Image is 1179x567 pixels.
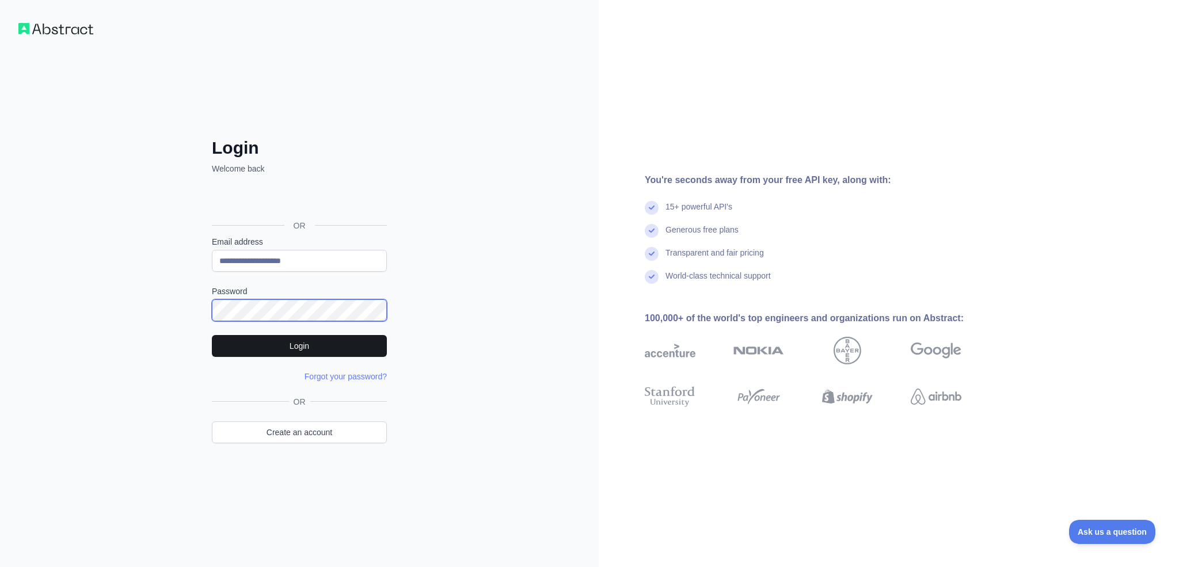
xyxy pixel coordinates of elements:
[645,311,998,325] div: 100,000+ of the world's top engineers and organizations run on Abstract:
[911,337,961,364] img: google
[645,201,659,215] img: check mark
[733,337,784,364] img: nokia
[911,384,961,409] img: airbnb
[305,372,387,381] a: Forgot your password?
[645,384,695,409] img: stanford university
[284,220,315,231] span: OR
[665,201,732,224] div: 15+ powerful API's
[18,23,93,35] img: Workflow
[206,187,390,212] iframe: Sign in with Google Button
[834,337,861,364] img: bayer
[645,337,695,364] img: accenture
[212,236,387,248] label: Email address
[212,138,387,158] h2: Login
[822,384,873,409] img: shopify
[665,247,764,270] div: Transparent and fair pricing
[665,270,771,293] div: World-class technical support
[212,335,387,357] button: Login
[289,396,310,408] span: OR
[733,384,784,409] img: payoneer
[1069,520,1156,544] iframe: Toggle Customer Support
[645,224,659,238] img: check mark
[212,421,387,443] a: Create an account
[645,247,659,261] img: check mark
[212,286,387,297] label: Password
[212,163,387,174] p: Welcome back
[645,173,998,187] div: You're seconds away from your free API key, along with:
[665,224,739,247] div: Generous free plans
[645,270,659,284] img: check mark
